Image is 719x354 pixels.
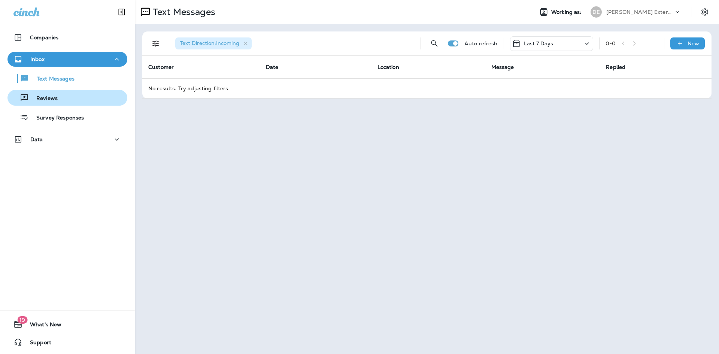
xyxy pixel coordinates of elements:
[7,109,127,125] button: Survey Responses
[491,64,514,70] span: Message
[29,115,84,122] p: Survey Responses
[688,40,699,46] p: New
[180,40,239,46] span: Text Direction : Incoming
[464,40,498,46] p: Auto refresh
[427,36,442,51] button: Search Messages
[30,34,58,40] p: Companies
[7,70,127,86] button: Text Messages
[7,52,127,67] button: Inbox
[148,64,174,70] span: Customer
[30,56,45,62] p: Inbox
[29,76,75,83] p: Text Messages
[591,6,602,18] div: DE
[142,78,712,98] td: No results. Try adjusting filters
[7,317,127,332] button: 19What's New
[30,136,43,142] p: Data
[17,316,27,324] span: 19
[606,64,625,70] span: Replied
[551,9,583,15] span: Working as:
[606,9,674,15] p: [PERSON_NAME] Exterminating
[377,64,399,70] span: Location
[175,37,252,49] div: Text Direction:Incoming
[698,5,712,19] button: Settings
[29,95,58,102] p: Reviews
[150,6,215,18] p: Text Messages
[22,321,61,330] span: What's New
[7,335,127,350] button: Support
[524,40,553,46] p: Last 7 Days
[606,40,616,46] div: 0 - 0
[22,339,51,348] span: Support
[111,4,132,19] button: Collapse Sidebar
[148,36,163,51] button: Filters
[7,132,127,147] button: Data
[7,30,127,45] button: Companies
[7,90,127,106] button: Reviews
[266,64,279,70] span: Date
